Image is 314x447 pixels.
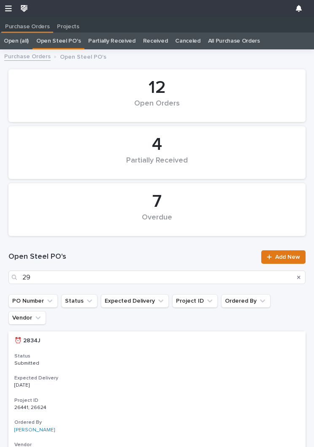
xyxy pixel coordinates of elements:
div: 7 [23,191,291,212]
h1: Open Steel PO's [8,252,256,262]
button: Expected Delivery [101,294,169,308]
h3: Expected Delivery [14,375,300,382]
p: Open Steel PO's [60,51,106,61]
img: wkUhmAIORKewsuZNaXNB [19,3,30,14]
h3: Status [14,353,300,360]
button: PO Number [8,294,58,308]
a: All Purchase Orders [208,33,260,49]
div: Overdue [23,213,291,231]
div: 12 [23,77,291,98]
p: ⏰ 2834J [14,336,42,344]
div: 4 [23,134,291,155]
a: Purchase Orders [1,17,53,32]
h3: Project ID [14,397,300,404]
a: Canceled [175,33,200,49]
a: Open (all) [4,33,29,49]
h3: Ordered By [14,419,300,426]
p: Purchase Orders [5,17,49,30]
p: Projects [57,17,79,30]
a: Received [143,33,168,49]
p: 26441, 26624 [14,403,48,411]
button: Vendor [8,311,46,325]
div: Open Orders [23,99,291,117]
div: Partially Received [23,156,291,174]
button: Status [61,294,97,308]
p: Submitted [14,360,85,366]
a: Projects [53,17,83,33]
button: Project ID [172,294,218,308]
button: Ordered By [221,294,271,308]
span: Add New [275,254,300,260]
p: [DATE] [14,382,85,388]
a: [PERSON_NAME] [14,427,55,433]
a: Open Steel PO's [36,33,81,49]
input: Search [8,271,306,284]
a: Purchase Orders [4,51,51,61]
a: Partially Received [88,33,135,49]
a: Add New [261,250,306,264]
